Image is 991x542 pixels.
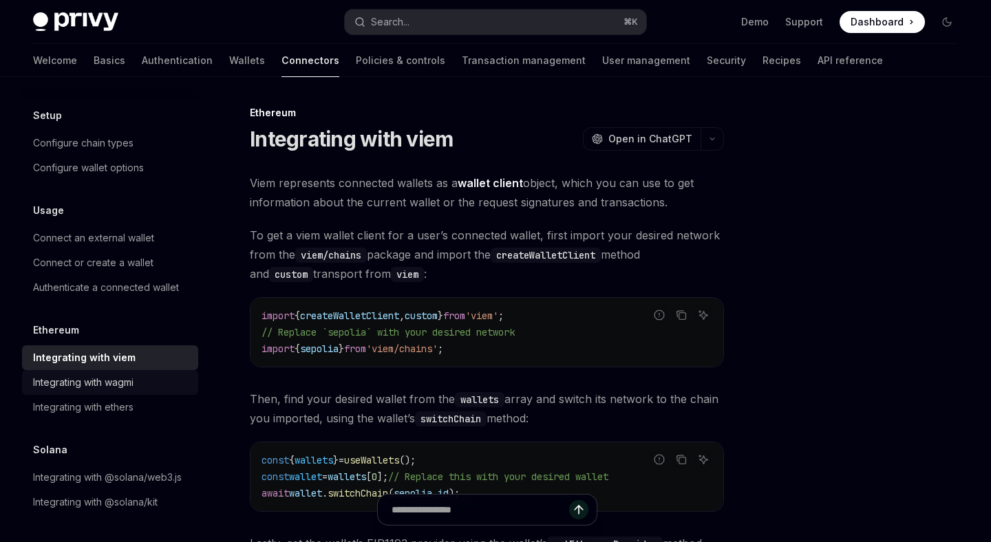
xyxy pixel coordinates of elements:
span: { [295,310,300,322]
div: Integrating with ethers [33,399,134,415]
span: id [438,487,449,499]
a: Authenticate a connected wallet [22,275,198,300]
code: wallets [455,392,504,407]
span: { [295,343,300,355]
span: } [339,343,344,355]
span: switchChain [328,487,388,499]
span: ( [388,487,394,499]
a: Dashboard [840,11,925,33]
span: wallets [328,470,366,483]
a: Welcome [33,44,77,77]
a: Authentication [142,44,213,77]
button: Open in ChatGPT [583,127,701,151]
div: Integrating with wagmi [33,374,134,391]
span: const [262,470,289,483]
a: API reference [818,44,883,77]
span: . [322,487,328,499]
div: Connect or create a wallet [33,254,153,271]
div: Connect an external wallet [33,230,154,246]
span: ; [438,343,443,355]
code: custom [269,267,313,282]
a: User management [602,44,690,77]
button: Report incorrect code [650,306,668,324]
span: (); [399,454,416,466]
button: Send message [569,500,588,519]
span: } [333,454,339,466]
h5: Ethereum [33,322,79,338]
a: Support [785,15,823,29]
span: { [289,454,295,466]
span: wallet [289,487,322,499]
span: . [432,487,438,499]
span: ); [449,487,460,499]
a: Integrating with viem [22,345,198,370]
a: Basics [94,44,125,77]
div: Configure chain types [33,135,134,151]
span: 0 [372,470,377,483]
code: switchChain [415,411,487,426]
code: createWalletClient [491,248,601,263]
h5: Usage [33,202,64,219]
button: Ask AI [694,306,712,324]
span: // Replace this with your desired wallet [388,470,608,483]
div: Integrating with @solana/web3.js [33,469,182,486]
span: import [262,343,295,355]
span: = [339,454,344,466]
span: sepolia [394,487,432,499]
button: Toggle dark mode [936,11,958,33]
span: [ [366,470,372,483]
a: Integrating with wagmi [22,370,198,395]
a: Security [707,44,746,77]
span: // Replace `sepolia` with your desired network [262,326,515,338]
div: Integrating with @solana/kit [33,494,158,510]
div: Configure wallet options [33,160,144,176]
a: Wallets [229,44,265,77]
span: useWallets [344,454,399,466]
a: Demo [741,15,769,29]
span: const [262,454,289,466]
button: Open search [345,10,646,34]
span: sepolia [300,343,339,355]
span: wallet [289,470,322,483]
strong: wallet client [458,176,523,190]
span: wallets [295,454,333,466]
a: Integrating with @solana/kit [22,490,198,514]
span: Then, find your desired wallet from the array and switch its network to the chain you imported, u... [250,389,724,428]
span: Dashboard [851,15,904,29]
span: ⌘ K [624,17,638,28]
span: custom [405,310,438,322]
a: Transaction management [462,44,586,77]
button: Ask AI [694,451,712,468]
h5: Setup [33,107,62,124]
div: Search... [371,14,409,30]
a: Connectors [281,44,339,77]
span: ]; [377,470,388,483]
span: Open in ChatGPT [608,132,692,146]
a: Configure chain types [22,131,198,155]
span: } [438,310,443,322]
span: 'viem/chains' [366,343,438,355]
a: Policies & controls [356,44,445,77]
span: ; [498,310,504,322]
a: Connect an external wallet [22,226,198,250]
span: createWalletClient [300,310,399,322]
code: viem [391,267,424,282]
span: Viem represents connected wallets as a object, which you can use to get information about the cur... [250,173,724,212]
div: Ethereum [250,106,724,120]
button: Copy the contents from the code block [672,451,690,468]
a: Integrating with ethers [22,395,198,420]
a: Recipes [763,44,801,77]
span: To get a viem wallet client for a user’s connected wallet, first import your desired network from... [250,226,724,283]
span: from [344,343,366,355]
div: Authenticate a connected wallet [33,279,179,296]
a: Connect or create a wallet [22,250,198,275]
button: Copy the contents from the code block [672,306,690,324]
a: Integrating with @solana/web3.js [22,465,198,490]
a: Configure wallet options [22,155,198,180]
input: Ask a question... [392,495,569,525]
h1: Integrating with viem [250,127,453,151]
span: from [443,310,465,322]
div: Integrating with viem [33,349,136,366]
button: Report incorrect code [650,451,668,468]
span: , [399,310,405,322]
